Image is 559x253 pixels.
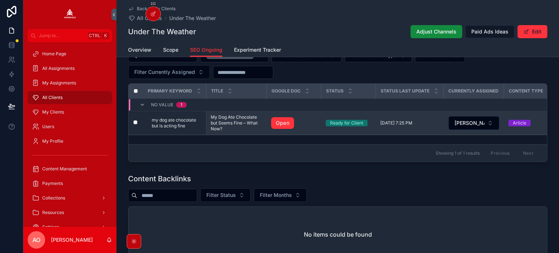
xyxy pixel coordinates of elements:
[28,120,112,133] a: Users
[128,27,196,37] h1: Under The Weather
[509,88,543,94] span: Content Type
[513,120,526,126] div: Article
[508,120,554,126] a: Article
[190,46,222,54] span: SEO Ongoing
[211,114,262,132] a: My Dog Ate Chocolate but Seems Fine – What Now?
[28,62,112,75] a: All Assignments
[455,119,484,127] span: [PERSON_NAME]
[128,174,191,184] h1: Content Backlinks
[128,46,151,54] span: Overview
[88,32,101,39] span: Ctrl
[28,191,112,205] a: Collections
[128,65,210,79] button: Select Button
[304,230,372,239] h2: No items could be found
[42,224,59,230] span: Settings
[518,25,547,38] button: Edit
[148,88,192,94] span: Primary Keyword
[42,80,76,86] span: My Assignments
[326,120,372,126] a: Ready for Client
[411,25,462,38] button: Adjust Channels
[28,221,112,234] a: Settings
[42,51,66,57] span: Home Page
[416,28,456,35] span: Adjust Channels
[39,33,85,39] span: Jump to...
[471,28,508,35] span: Paid Ads Ideas
[326,88,344,94] span: Status
[380,120,412,126] span: [DATE] 7:25 PM
[42,210,64,216] span: Resources
[28,135,112,148] a: My Profile
[28,47,112,60] a: Home Page
[42,138,63,144] span: My Profile
[200,188,251,202] button: Select Button
[260,191,292,199] span: Filter Months
[163,43,178,58] a: Scope
[448,88,499,94] span: Currently Assigned
[28,91,112,104] a: All Clients
[28,177,112,190] a: Payments
[28,29,112,42] button: Jump to...CtrlK
[42,124,54,130] span: Users
[28,106,112,119] a: My Clients
[330,120,363,126] div: Ready for Client
[137,6,175,12] span: Back to My Clients
[42,95,63,100] span: All Clients
[169,15,216,22] a: Under The Weather
[23,42,116,227] div: scrollable content
[190,43,222,57] a: SEO Ongoing
[42,109,64,115] span: My Clients
[211,88,223,94] span: Title
[152,117,202,129] a: my dog ate chocolate but is acting fine
[271,117,294,129] a: Open
[151,102,173,108] span: No value
[42,166,87,172] span: Content Management
[234,43,281,58] a: Experiment Tracker
[28,162,112,175] a: Content Management
[163,46,178,54] span: Scope
[32,236,40,244] span: AO
[51,236,93,244] p: [PERSON_NAME]
[42,181,63,186] span: Payments
[128,6,175,12] a: Back to My Clients
[134,68,195,76] span: Filter Currently Assigned
[64,9,76,20] img: App logo
[42,195,65,201] span: Collections
[28,76,112,90] a: My Assignments
[234,46,281,54] span: Experiment Tracker
[181,102,182,108] div: 1
[465,25,515,38] button: Paid Ads Ideas
[271,88,301,94] span: Google Doc
[436,150,480,156] span: Showing 1 of 1 results
[137,15,162,22] span: All Clients
[448,116,499,130] button: Select Button
[380,120,439,126] a: [DATE] 7:25 PM
[381,88,429,94] span: Status Last Update
[254,188,307,202] button: Select Button
[103,33,108,39] span: K
[28,206,112,219] a: Resources
[128,43,151,58] a: Overview
[128,15,162,22] a: All Clients
[271,117,317,129] a: Open
[206,191,236,199] span: Filter Status
[42,66,75,71] span: All Assignments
